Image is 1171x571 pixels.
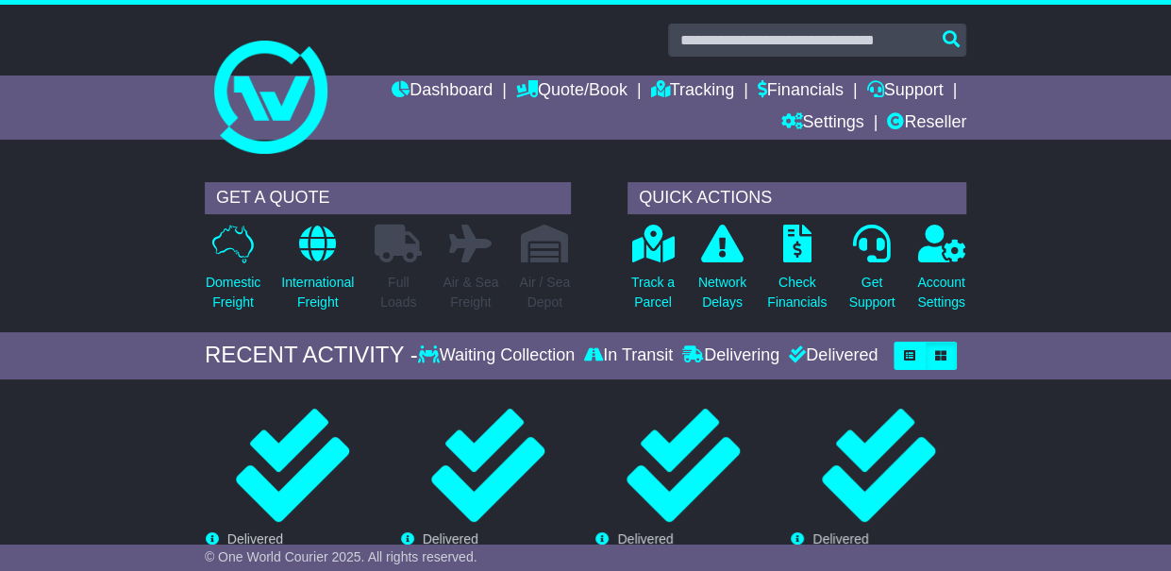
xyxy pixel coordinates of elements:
div: Delivering [678,345,784,366]
a: GetSupport [847,224,895,323]
p: Account Settings [917,273,965,312]
a: Track aParcel [630,224,676,323]
span: Delivered [227,531,283,546]
a: Reseller [887,108,966,140]
span: Delivered [423,531,478,546]
div: RECENT ACTIVITY - [205,342,418,369]
div: GET A QUOTE [205,182,571,214]
p: Check Financials [767,273,827,312]
div: QUICK ACTIONS [627,182,966,214]
a: Quote/Book [516,76,627,108]
a: Dashboard [392,76,493,108]
p: Air & Sea Freight [443,273,498,312]
p: Get Support [848,273,895,312]
span: Delivered [812,531,868,546]
div: Delivered [784,345,878,366]
a: InternationalFreight [280,224,355,323]
p: Network Delays [698,273,746,312]
p: Air / Sea Depot [519,273,570,312]
p: International Freight [281,273,354,312]
a: Tracking [651,76,734,108]
a: CheckFinancials [766,224,828,323]
a: Financials [758,76,844,108]
p: Full Loads [375,273,422,312]
span: © One World Courier 2025. All rights reserved. [205,549,477,564]
span: Delivered [617,531,673,546]
a: NetworkDelays [697,224,747,323]
a: DomesticFreight [205,224,261,323]
div: Waiting Collection [418,345,579,366]
div: In Transit [579,345,678,366]
p: Domestic Freight [206,273,260,312]
a: Settings [780,108,863,140]
p: Track a Parcel [631,273,675,312]
a: AccountSettings [916,224,966,323]
a: Support [866,76,943,108]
